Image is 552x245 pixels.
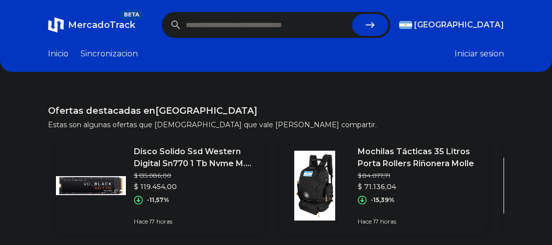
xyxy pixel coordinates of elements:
button: Iniciar sesion [455,48,504,60]
p: Hace 17 horas [358,218,480,226]
p: Hace 17 horas [134,218,256,226]
img: Featured image [56,151,126,221]
button: [GEOGRAPHIC_DATA] [399,19,504,31]
p: Estas son algunas ofertas que [DEMOGRAPHIC_DATA] que vale [PERSON_NAME] compartir. [48,120,504,130]
a: Featured imageDisco Solido Ssd Western Digital Sn770 1 Tb Nvme M.2 Black$ 135.086,00$ 119.454,00-... [56,138,264,234]
p: Disco Solido Ssd Western Digital Sn770 1 Tb Nvme M.2 Black [134,146,256,170]
p: $ 135.086,00 [134,172,256,180]
span: BETA [120,10,143,20]
p: -11,57% [147,196,169,204]
a: MercadoTrackBETA [48,17,135,33]
h1: Ofertas destacadas en [GEOGRAPHIC_DATA] [48,104,504,118]
p: Mochilas Tácticas 35 Litros Porta Rollers Riñonera Molle [358,146,480,170]
a: Inicio [48,48,68,60]
img: Featured image [280,151,350,221]
p: -15,39% [371,196,395,204]
a: Sincronizacion [80,48,138,60]
p: $ 119.454,00 [134,182,256,192]
p: $ 84.077,71 [358,172,480,180]
img: MercadoTrack [48,17,64,33]
img: Argentina [399,21,412,29]
p: $ 71.136,04 [358,182,480,192]
span: [GEOGRAPHIC_DATA] [414,19,504,31]
a: Featured imageMochilas Tácticas 35 Litros Porta Rollers Riñonera Molle$ 84.077,71$ 71.136,04-15,3... [280,138,488,234]
span: MercadoTrack [68,19,135,30]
